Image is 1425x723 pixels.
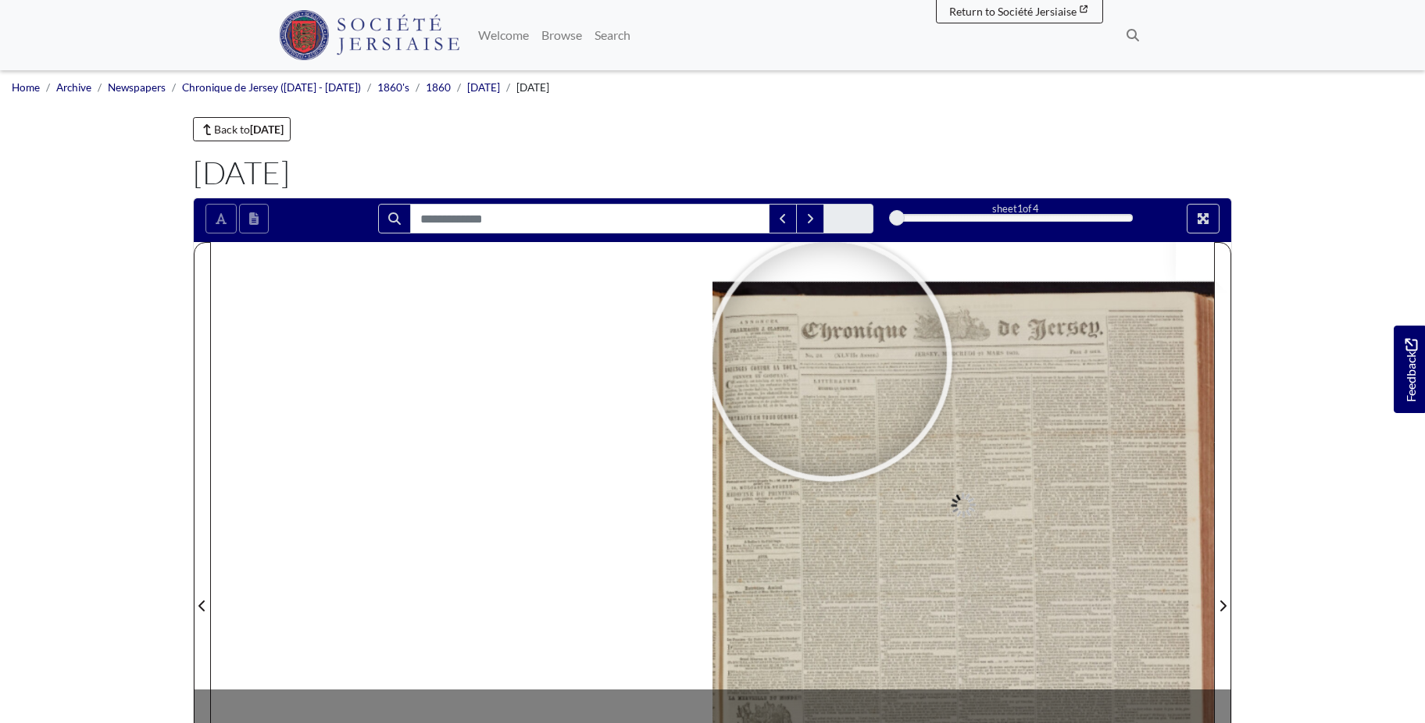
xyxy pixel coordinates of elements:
[182,81,361,94] a: Chronique de Jersey ([DATE] - [DATE])
[279,6,459,64] a: Société Jersiaise logo
[949,5,1077,18] span: Return to Société Jersiaise
[205,204,237,233] button: Toggle text selection (Alt+T)
[467,81,500,94] a: [DATE]
[12,81,40,94] a: Home
[1402,338,1420,401] span: Feedback
[1394,326,1425,413] a: Would you like to provide feedback?
[377,81,409,94] a: 1860's
[410,204,770,233] input: Search for
[56,81,91,94] a: Archive
[193,154,1232,191] h1: [DATE]
[796,204,824,233] button: Next Match
[426,81,451,94] a: 1860
[193,117,291,141] a: Back to[DATE]
[535,20,588,51] a: Browse
[250,123,284,136] strong: [DATE]
[108,81,166,94] a: Newspapers
[1017,202,1023,215] span: 1
[1187,204,1220,233] button: Full screen mode
[516,81,549,94] span: [DATE]
[239,204,269,233] button: Open transcription window
[769,204,797,233] button: Previous Match
[378,204,411,233] button: Search
[472,20,535,51] a: Welcome
[897,201,1133,216] div: sheet of 4
[279,10,459,60] img: Société Jersiaise
[588,20,637,51] a: Search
